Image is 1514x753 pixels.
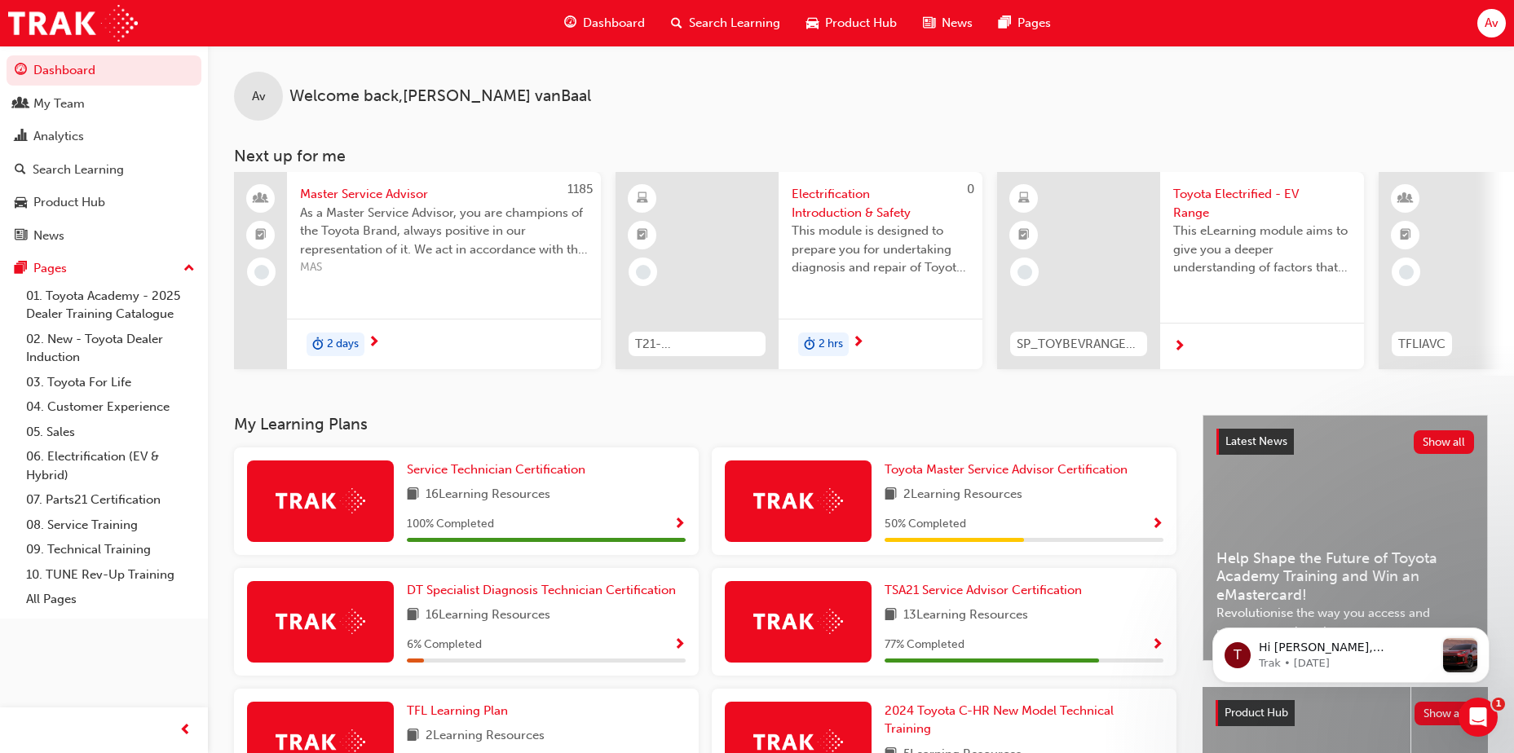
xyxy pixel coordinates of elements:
[179,720,192,741] span: prev-icon
[312,334,324,355] span: duration-icon
[792,222,969,277] span: This module is designed to prepare you for undertaking diagnosis and repair of Toyota & Lexus Ele...
[20,327,201,370] a: 02. New - Toyota Dealer Induction
[792,185,969,222] span: Electrification Introduction & Safety
[885,583,1082,597] span: TSA21 Service Advisor Certification
[1399,265,1414,280] span: learningRecordVerb_NONE-icon
[20,587,201,612] a: All Pages
[234,415,1176,434] h3: My Learning Plans
[967,182,974,196] span: 0
[407,515,494,534] span: 100 % Completed
[33,193,105,212] div: Product Hub
[1216,549,1474,605] span: Help Shape the Future of Toyota Academy Training and Win an eMastercard!
[885,460,1134,479] a: Toyota Master Service Advisor Certification
[407,726,419,746] span: book-icon
[33,227,64,245] div: News
[33,127,84,146] div: Analytics
[407,581,682,600] a: DT Specialist Diagnosis Technician Certification
[15,97,27,112] span: people-icon
[20,284,201,327] a: 01. Toyota Academy - 2025 Dealer Training Catalogue
[673,517,686,532] span: Show Progress
[885,581,1088,600] a: TSA21 Service Advisor Certification
[1173,185,1351,222] span: Toyota Electrified - EV Range
[252,87,266,106] span: Av
[753,488,843,513] img: Trak
[1017,335,1141,354] span: SP_TOYBEVRANGE_EL
[407,636,482,654] span: 6 % Completed
[1225,434,1287,448] span: Latest News
[999,13,1011,33] span: pages-icon
[15,229,27,244] span: news-icon
[564,13,576,33] span: guage-icon
[852,336,864,350] span: next-icon
[635,335,759,354] span: T21-FOD_HVIS_PREREQ
[71,61,247,76] p: Message from Trak, sent 9w ago
[551,7,658,40] a: guage-iconDashboard
[426,605,550,626] span: 16 Learning Resources
[407,462,585,477] span: Service Technician Certification
[1151,638,1163,653] span: Show Progress
[923,13,935,33] span: news-icon
[20,487,201,513] a: 07. Parts21 Certification
[1459,698,1498,737] iframe: Intercom live chat
[673,635,686,655] button: Show Progress
[1151,635,1163,655] button: Show Progress
[407,702,514,720] a: TFL Learning Plan
[20,370,201,395] a: 03. Toyota For Life
[407,605,419,626] span: book-icon
[20,444,201,487] a: 06. Electrification (EV & Hybrid)
[689,14,780,33] span: Search Learning
[15,262,27,276] span: pages-icon
[583,14,645,33] span: Dashboard
[997,172,1364,369] a: SP_TOYBEVRANGE_ELToyota Electrified - EV RangeThis eLearning module aims to give you a deeper und...
[793,7,910,40] a: car-iconProduct Hub
[15,163,26,178] span: search-icon
[254,265,269,280] span: learningRecordVerb_NONE-icon
[20,420,201,445] a: 05. Sales
[567,182,593,196] span: 1185
[327,335,359,354] span: 2 days
[20,513,201,538] a: 08. Service Training
[903,605,1028,626] span: 13 Learning Resources
[368,336,380,350] span: next-icon
[1018,225,1030,246] span: booktick-icon
[942,14,973,33] span: News
[673,638,686,653] span: Show Progress
[407,460,592,479] a: Service Technician Certification
[753,609,843,634] img: Trak
[1173,222,1351,277] span: This eLearning module aims to give you a deeper understanding of factors that influence driving r...
[33,259,67,278] div: Pages
[407,703,508,718] span: TFL Learning Plan
[7,155,201,185] a: Search Learning
[637,188,648,209] span: learningResourceType_ELEARNING-icon
[407,485,419,505] span: book-icon
[885,485,897,505] span: book-icon
[1017,265,1032,280] span: learningRecordVerb_NONE-icon
[255,188,267,209] span: people-icon
[1216,700,1475,726] a: Product HubShow all
[636,265,651,280] span: learningRecordVerb_NONE-icon
[673,514,686,535] button: Show Progress
[276,609,365,634] img: Trak
[15,130,27,144] span: chart-icon
[20,537,201,562] a: 09. Technical Training
[1400,225,1411,246] span: booktick-icon
[234,172,601,369] a: 1185Master Service AdvisorAs a Master Service Advisor, you are champions of the Toyota Brand, alw...
[1225,706,1288,720] span: Product Hub
[1485,14,1499,33] span: Av
[20,394,201,420] a: 04. Customer Experience
[426,726,545,746] span: 2 Learning Resources
[885,515,966,534] span: 50 % Completed
[7,55,201,86] a: Dashboard
[885,703,1114,737] span: 2024 Toyota C-HR New Model Technical Training
[276,488,365,513] img: Trak
[1018,188,1030,209] span: learningResourceType_ELEARNING-icon
[300,258,588,277] span: MAS
[300,204,588,259] span: As a Master Service Advisor, you are champions of the Toyota Brand, always positive in our repres...
[20,562,201,588] a: 10. TUNE Rev-Up Training
[183,258,195,280] span: up-icon
[1400,188,1411,209] span: learningResourceType_INSTRUCTOR_LED-icon
[1203,415,1488,661] a: Latest NewsShow allHelp Shape the Future of Toyota Academy Training and Win an eMastercard!Revolu...
[1173,340,1185,354] span: next-icon
[255,225,267,246] span: booktick-icon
